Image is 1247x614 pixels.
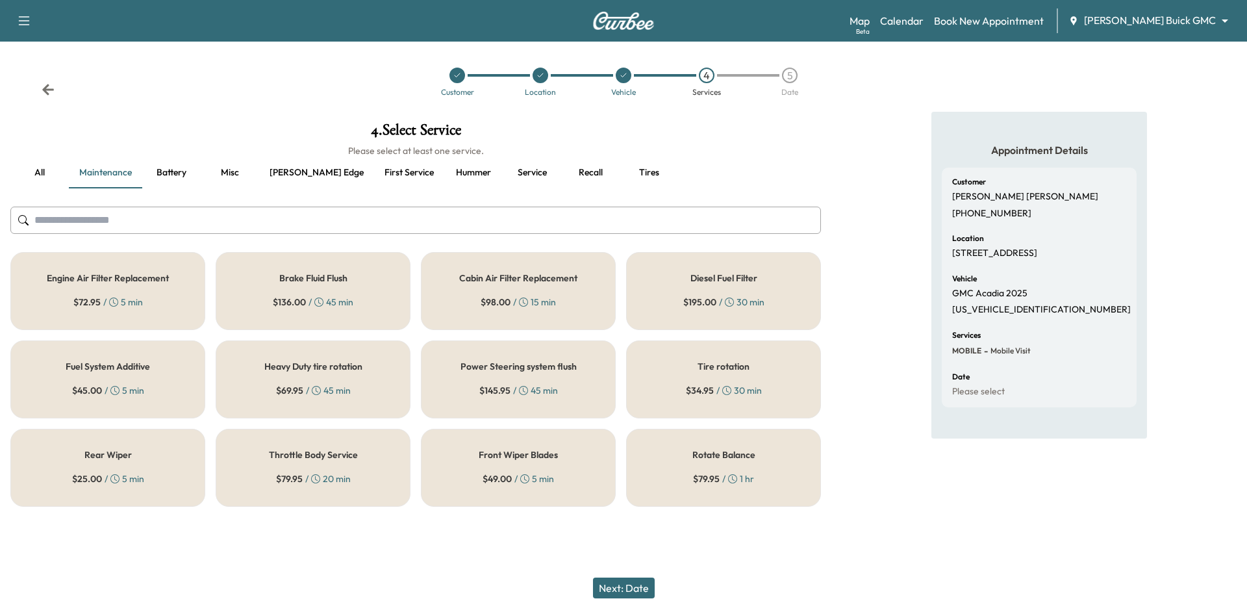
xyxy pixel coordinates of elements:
[698,362,749,371] h5: Tire rotation
[47,274,169,283] h5: Engine Air Filter Replacement
[856,27,870,36] div: Beta
[84,450,132,459] h5: Rear Wiper
[692,88,721,96] div: Services
[620,157,678,188] button: Tires
[699,68,714,83] div: 4
[276,384,351,397] div: / 45 min
[611,88,636,96] div: Vehicle
[10,157,821,188] div: basic tabs example
[593,578,655,598] button: Next: Date
[934,13,1044,29] a: Book New Appointment
[42,83,55,96] div: Back
[479,384,558,397] div: / 45 min
[479,450,558,459] h5: Front Wiper Blades
[481,296,510,309] span: $ 98.00
[441,88,474,96] div: Customer
[952,248,1037,259] p: [STREET_ADDRESS]
[264,362,362,371] h5: Heavy Duty tire rotation
[850,13,870,29] a: MapBeta
[10,122,821,144] h1: 4 . Select Service
[683,296,764,309] div: / 30 min
[273,296,353,309] div: / 45 min
[481,296,556,309] div: / 15 min
[690,274,757,283] h5: Diesel Fuel Filter
[279,274,347,283] h5: Brake Fluid Flush
[952,304,1131,316] p: [US_VEHICLE_IDENTIFICATION_NUMBER]
[276,472,351,485] div: / 20 min
[525,88,556,96] div: Location
[276,472,303,485] span: $ 79.95
[693,472,720,485] span: $ 79.95
[142,157,201,188] button: Battery
[880,13,924,29] a: Calendar
[66,362,150,371] h5: Fuel System Additive
[73,296,101,309] span: $ 72.95
[952,208,1031,220] p: [PHONE_NUMBER]
[686,384,762,397] div: / 30 min
[561,157,620,188] button: Recall
[988,346,1031,356] span: Mobile Visit
[72,472,102,485] span: $ 25.00
[374,157,444,188] button: First service
[201,157,259,188] button: Misc
[942,143,1137,157] h5: Appointment Details
[444,157,503,188] button: Hummer
[981,344,988,357] span: -
[479,384,510,397] span: $ 145.95
[952,235,984,242] h6: Location
[276,384,303,397] span: $ 69.95
[782,68,798,83] div: 5
[952,275,977,283] h6: Vehicle
[269,450,358,459] h5: Throttle Body Service
[692,450,755,459] h5: Rotate Balance
[459,274,577,283] h5: Cabin Air Filter Replacement
[69,157,142,188] button: Maintenance
[952,346,981,356] span: MOBILE
[273,296,306,309] span: $ 136.00
[693,472,754,485] div: / 1 hr
[683,296,716,309] span: $ 195.00
[72,472,144,485] div: / 5 min
[483,472,512,485] span: $ 49.00
[483,472,554,485] div: / 5 min
[10,144,821,157] h6: Please select at least one service.
[503,157,561,188] button: Service
[781,88,798,96] div: Date
[952,288,1027,300] p: GMC Acadia 2025
[952,178,986,186] h6: Customer
[686,384,714,397] span: $ 34.95
[259,157,374,188] button: [PERSON_NAME] edge
[952,373,970,381] h6: Date
[10,157,69,188] button: all
[72,384,144,397] div: / 5 min
[952,331,981,339] h6: Services
[952,386,1005,398] p: Please select
[1084,13,1216,28] span: [PERSON_NAME] Buick GMC
[460,362,577,371] h5: Power Steering system flush
[72,384,102,397] span: $ 45.00
[952,191,1098,203] p: [PERSON_NAME] [PERSON_NAME]
[73,296,143,309] div: / 5 min
[592,12,655,30] img: Curbee Logo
